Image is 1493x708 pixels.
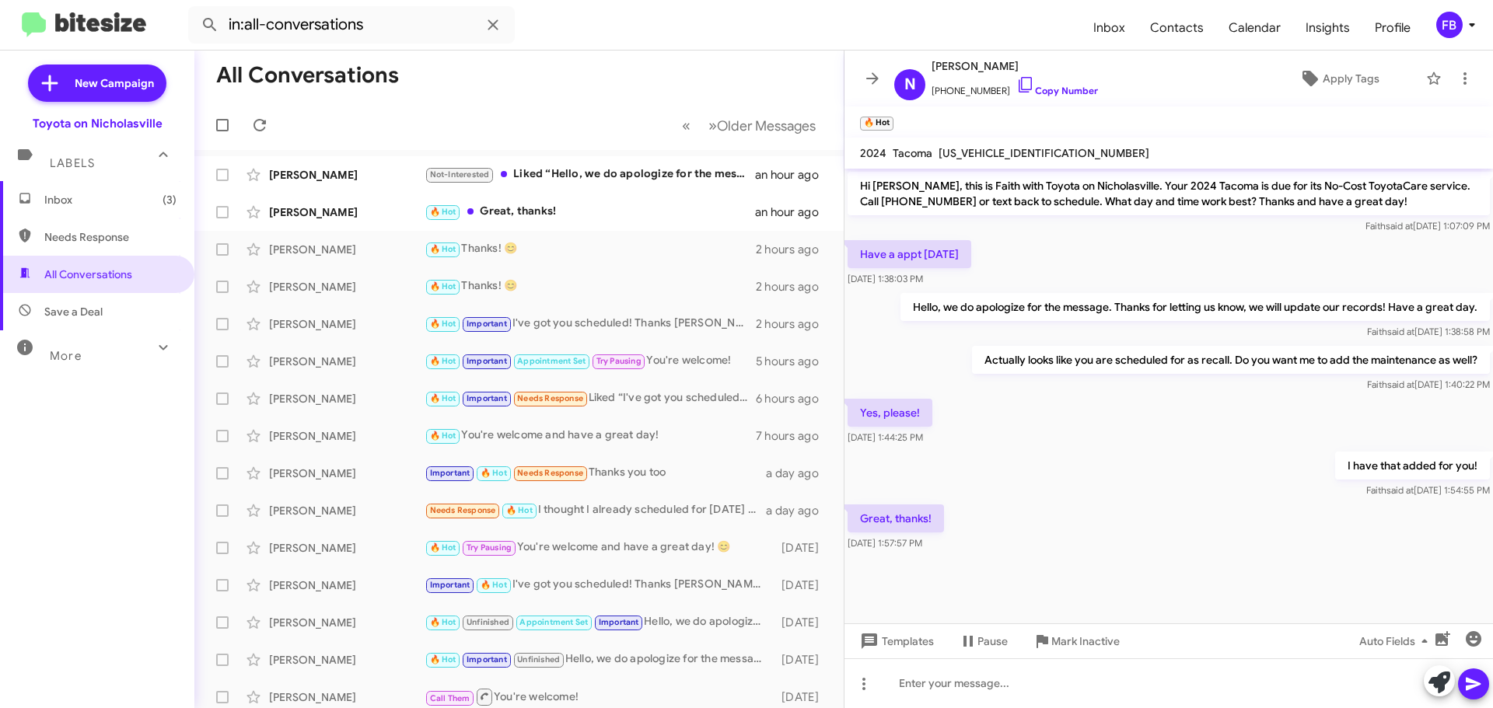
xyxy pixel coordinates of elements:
[599,617,639,627] span: Important
[430,393,456,403] span: 🔥 Hot
[269,577,425,593] div: [PERSON_NAME]
[766,503,831,518] div: a day ago
[766,466,831,481] div: a day ago
[425,427,756,445] div: You're welcome and have a great day!
[467,654,507,664] span: Important
[430,319,456,329] span: 🔥 Hot
[848,504,944,532] p: Great, thanks!
[269,279,425,295] div: [PERSON_NAME]
[1387,378,1414,390] span: said at
[430,654,456,664] span: 🔥 Hot
[848,537,922,549] span: [DATE] 1:57:57 PM
[596,356,642,366] span: Try Pausing
[848,240,971,268] p: Have a appt [DATE]
[269,167,425,183] div: [PERSON_NAME]
[216,63,399,88] h1: All Conversations
[699,110,825,141] button: Next
[1423,12,1476,38] button: FB
[848,273,923,284] span: [DATE] 1:38:03 PM
[50,156,95,170] span: Labels
[269,316,425,332] div: [PERSON_NAME]
[430,281,456,291] span: 🔥 Hot
[1051,627,1120,655] span: Mark Inactive
[430,169,490,180] span: Not-Interested
[756,428,831,444] div: 7 hours ago
[1347,627,1446,655] button: Auto Fields
[467,356,507,366] span: Important
[517,393,583,403] span: Needs Response
[44,192,177,208] span: Inbox
[425,240,756,258] div: Thanks! 😊
[1293,5,1362,51] span: Insights
[425,389,756,407] div: Liked “I've got you scheduled! You're welcome. Thanks [PERSON_NAME], have a great day!”
[75,75,154,91] span: New Campaign
[44,304,103,319] span: Save a Deal
[904,72,916,97] span: N
[1436,12,1463,38] div: FB
[269,503,425,518] div: [PERSON_NAME]
[977,627,1008,655] span: Pause
[848,399,932,427] p: Yes, please!
[756,242,831,257] div: 2 hours ago
[673,110,700,141] button: Previous
[717,117,816,134] span: Older Messages
[848,172,1490,215] p: Hi [PERSON_NAME], this is Faith with Toyota on Nicholasville. Your 2024 Tacoma is due for its No-...
[467,319,507,329] span: Important
[163,192,177,208] span: (3)
[1216,5,1293,51] a: Calendar
[430,693,470,703] span: Call Them
[517,468,583,478] span: Needs Response
[774,689,831,705] div: [DATE]
[269,652,425,668] div: [PERSON_NAME]
[857,627,934,655] span: Templates
[848,431,923,443] span: [DATE] 1:44:25 PM
[467,393,507,403] span: Important
[425,315,756,333] div: I've got you scheduled! Thanks [PERSON_NAME], have a great day!
[269,615,425,630] div: [PERSON_NAME]
[44,229,177,245] span: Needs Response
[860,117,893,131] small: 🔥 Hot
[269,354,425,369] div: [PERSON_NAME]
[430,431,456,441] span: 🔥 Hot
[774,652,831,668] div: [DATE]
[425,576,774,594] div: I've got you scheduled! Thanks [PERSON_NAME], have a great day!
[425,687,774,706] div: You're welcome!
[269,242,425,257] div: [PERSON_NAME]
[972,346,1490,374] p: Actually looks like you are scheduled for as recall. Do you want me to add the maintenance as well?
[430,356,456,366] span: 🔥 Hot
[860,146,886,160] span: 2024
[425,352,756,370] div: You're welcome!
[430,468,470,478] span: Important
[1359,627,1434,655] span: Auto Fields
[1367,378,1490,390] span: Faith [DATE] 1:40:22 PM
[430,617,456,627] span: 🔥 Hot
[430,580,470,590] span: Important
[932,57,1098,75] span: [PERSON_NAME]
[1020,627,1132,655] button: Mark Inactive
[425,539,774,556] div: You're welcome and have a great day! 😊
[946,627,1020,655] button: Pause
[269,204,425,220] div: [PERSON_NAME]
[430,542,456,553] span: 🔥 Hot
[269,428,425,444] div: [PERSON_NAME]
[467,617,509,627] span: Unfinished
[1387,326,1414,337] span: said at
[467,542,512,553] span: Try Pausing
[269,391,425,406] div: [PERSON_NAME]
[481,580,507,590] span: 🔥 Hot
[900,293,1490,321] p: Hello, we do apologize for the message. Thanks for letting us know, we will update our records! H...
[939,146,1149,160] span: [US_VEHICLE_IDENTIFICATION_NUMBER]
[755,204,831,220] div: an hour ago
[425,277,756,295] div: Thanks! 😊
[430,244,456,254] span: 🔥 Hot
[269,466,425,481] div: [PERSON_NAME]
[188,6,515,44] input: Search
[425,166,755,183] div: Liked “Hello, we do apologize for the message. Thanks for letting us know, we will update our rec...
[708,116,717,135] span: »
[756,279,831,295] div: 2 hours ago
[1259,65,1418,92] button: Apply Tags
[506,505,533,515] span: 🔥 Hot
[1081,5,1138,51] a: Inbox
